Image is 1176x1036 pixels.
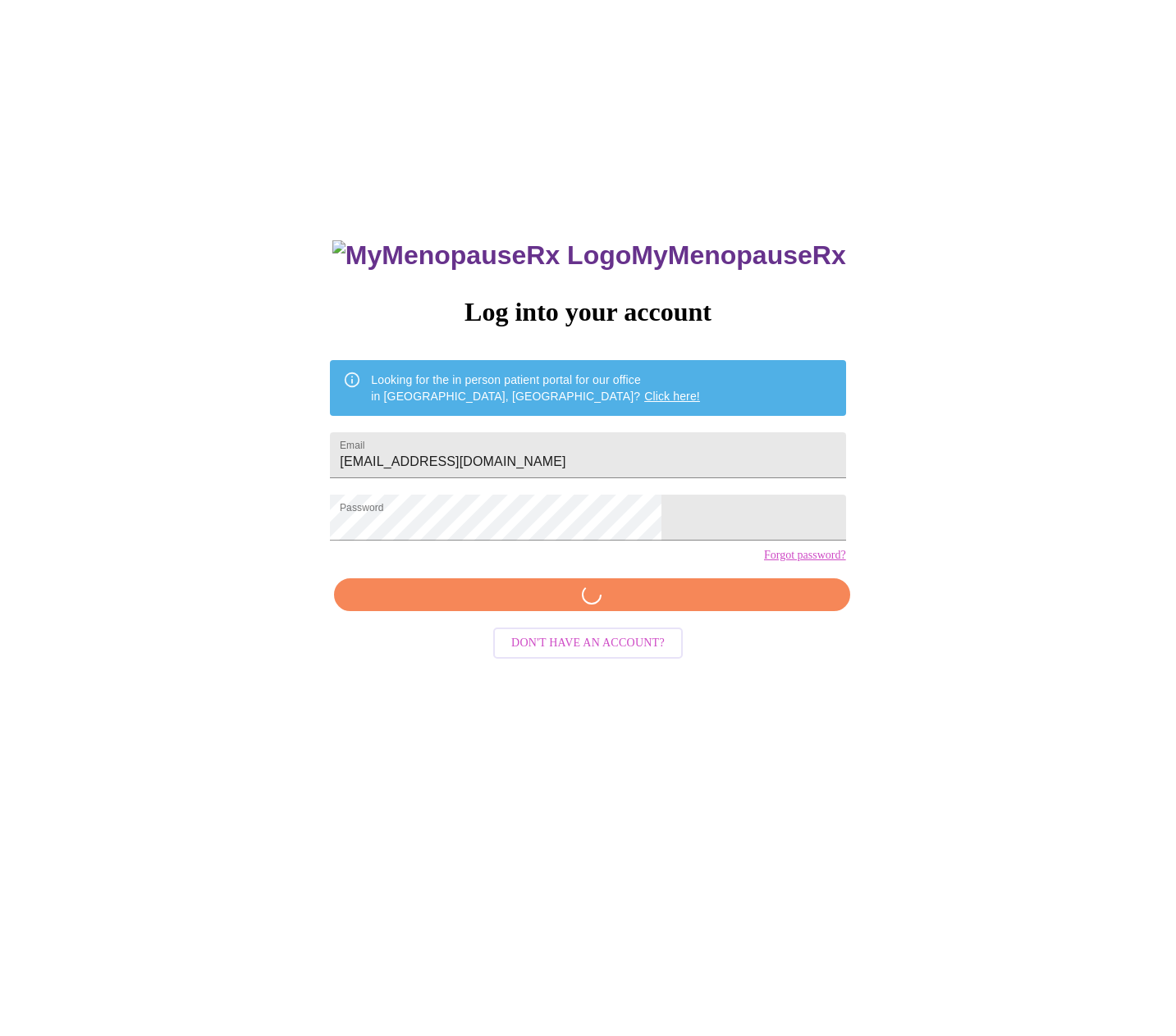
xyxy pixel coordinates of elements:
[332,240,846,271] h3: MyMenopauseRx
[489,635,687,649] a: Don't have an account?
[644,390,700,403] a: Click here!
[330,297,845,327] h3: Log into your account
[371,365,700,411] div: Looking for the in person patient portal for our office in [GEOGRAPHIC_DATA], [GEOGRAPHIC_DATA]?
[764,549,846,562] a: Forgot password?
[493,628,683,659] button: Don't have an account?
[511,633,665,654] span: Don't have an account?
[332,240,631,271] img: MyMenopauseRx Logo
